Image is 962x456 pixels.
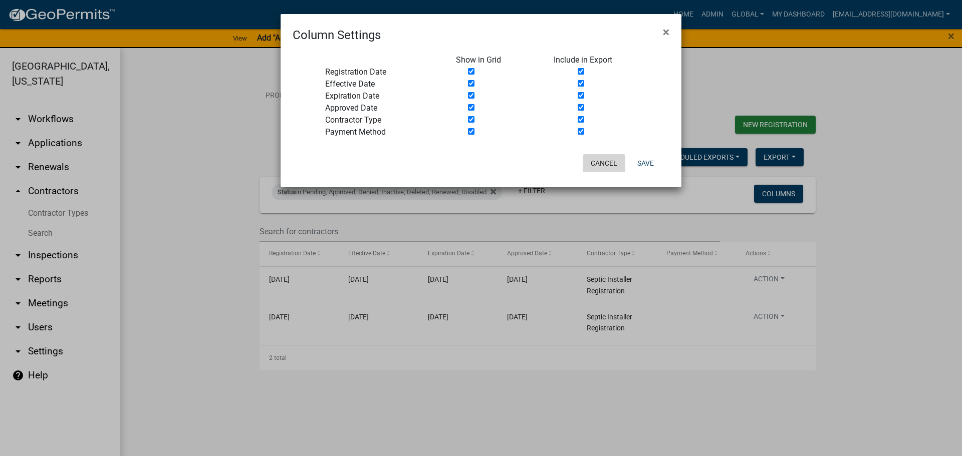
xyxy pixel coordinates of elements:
button: Close [655,18,677,46]
div: Payment Method [318,126,448,138]
h4: Column Settings [293,26,381,44]
div: Contractor Type [318,114,448,126]
div: Registration Date [318,66,448,78]
div: Approved Date [318,102,448,114]
span: × [663,25,669,39]
div: Expiration Date [318,90,448,102]
div: Include in Export [546,54,644,66]
button: Save [629,154,662,172]
div: Show in Grid [448,54,547,66]
button: Cancel [583,154,625,172]
div: Effective Date [318,78,448,90]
